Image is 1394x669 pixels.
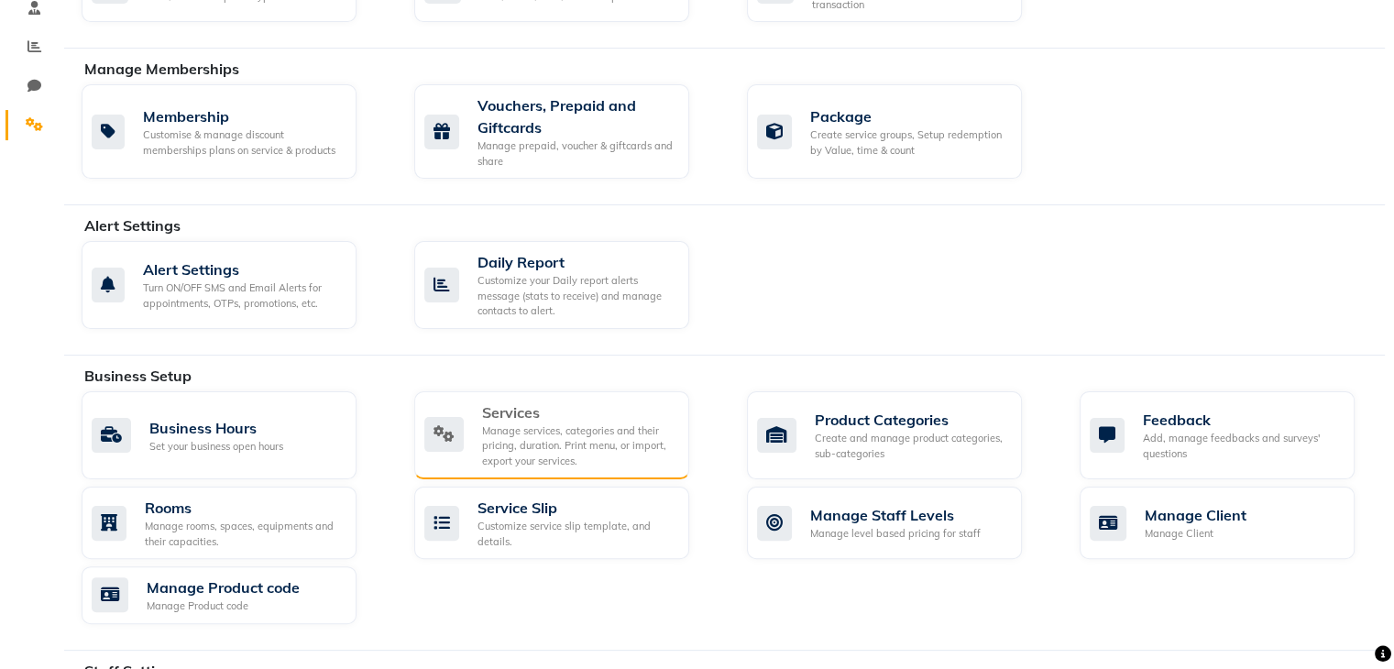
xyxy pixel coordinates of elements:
div: Manage Product code [147,598,300,614]
a: Service SlipCustomize service slip template, and details. [414,487,719,559]
div: Daily Report [477,251,675,273]
div: Manage Client [1145,504,1246,526]
div: Create service groups, Setup redemption by Value, time & count [810,127,1007,158]
a: Business HoursSet your business open hours [82,391,387,480]
div: Manage rooms, spaces, equipments and their capacities. [145,519,342,549]
div: Membership [143,105,342,127]
div: Product Categories [815,409,1007,431]
div: Customize your Daily report alerts message (stats to receive) and manage contacts to alert. [477,273,675,319]
div: Rooms [145,497,342,519]
a: PackageCreate service groups, Setup redemption by Value, time & count [747,84,1052,179]
div: Manage Staff Levels [810,504,981,526]
a: Vouchers, Prepaid and GiftcardsManage prepaid, voucher & giftcards and share [414,84,719,179]
div: Alert Settings [143,258,342,280]
div: Package [810,105,1007,127]
a: FeedbackAdd, manage feedbacks and surveys' questions [1080,391,1385,480]
div: Vouchers, Prepaid and Giftcards [477,94,675,138]
div: Business Hours [149,417,283,439]
a: Daily ReportCustomize your Daily report alerts message (stats to receive) and manage contacts to ... [414,241,719,329]
div: Services [482,401,675,423]
div: Turn ON/OFF SMS and Email Alerts for appointments, OTPs, promotions, etc. [143,280,342,311]
a: Alert SettingsTurn ON/OFF SMS and Email Alerts for appointments, OTPs, promotions, etc. [82,241,387,329]
div: Customise & manage discount memberships plans on service & products [143,127,342,158]
div: Manage Client [1145,526,1246,542]
a: MembershipCustomise & manage discount memberships plans on service & products [82,84,387,179]
a: Product CategoriesCreate and manage product categories, sub-categories [747,391,1052,480]
a: Manage ClientManage Client [1080,487,1385,559]
div: Manage services, categories and their pricing, duration. Print menu, or import, export your servi... [482,423,675,469]
div: Add, manage feedbacks and surveys' questions [1143,431,1340,461]
div: Service Slip [477,497,675,519]
a: RoomsManage rooms, spaces, equipments and their capacities. [82,487,387,559]
div: Manage Product code [147,576,300,598]
div: Set your business open hours [149,439,283,455]
div: Feedback [1143,409,1340,431]
a: Manage Product codeManage Product code [82,566,387,624]
div: Customize service slip template, and details. [477,519,675,549]
div: Manage prepaid, voucher & giftcards and share [477,138,675,169]
a: Manage Staff LevelsManage level based pricing for staff [747,487,1052,559]
div: Manage level based pricing for staff [810,526,981,542]
div: Create and manage product categories, sub-categories [815,431,1007,461]
a: ServicesManage services, categories and their pricing, duration. Print menu, or import, export yo... [414,391,719,480]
